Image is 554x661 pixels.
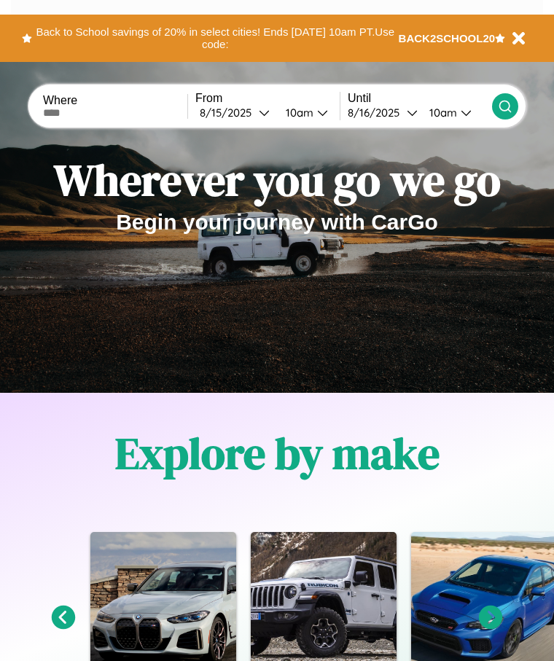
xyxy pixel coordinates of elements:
div: 10am [278,106,317,120]
div: 10am [422,106,461,120]
label: Where [43,94,187,107]
button: 8/15/2025 [195,105,274,120]
b: BACK2SCHOOL20 [399,32,496,44]
h1: Explore by make [115,423,440,483]
div: 8 / 15 / 2025 [200,106,259,120]
div: 8 / 16 / 2025 [348,106,407,120]
button: Back to School savings of 20% in select cities! Ends [DATE] 10am PT.Use code: [32,22,399,55]
label: From [195,92,340,105]
button: 10am [418,105,492,120]
button: 10am [274,105,340,120]
label: Until [348,92,492,105]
